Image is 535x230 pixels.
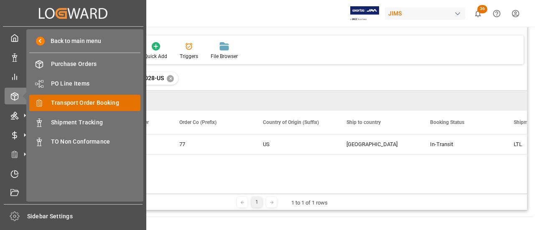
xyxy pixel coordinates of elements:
[45,37,101,45] span: Back to main menu
[469,4,487,23] button: show 36 new notifications
[29,114,140,130] a: Shipment Tracking
[263,135,326,154] div: US
[129,75,164,81] span: 77-11028-US
[430,135,494,154] div: In-Transit
[29,75,140,91] a: PO Line Items
[27,212,143,221] span: Sidebar Settings
[179,135,243,154] div: 77
[346,119,381,125] span: Ship to country
[29,95,140,111] a: Transport Order Booking
[211,53,238,60] div: File Browser
[5,30,142,46] a: My Cockpit
[179,119,217,125] span: Order Co (Prefix)
[51,118,141,127] span: Shipment Tracking
[477,5,487,13] span: 36
[346,135,410,154] div: [GEOGRAPHIC_DATA]
[291,199,328,207] div: 1 to 1 of 1 rows
[385,8,465,20] div: JIMS
[51,99,141,107] span: Transport Order Booking
[144,53,167,60] div: Quick Add
[180,53,198,60] div: Triggers
[5,49,142,65] a: Data Management
[29,134,140,150] a: TO Non Conformance
[5,68,142,85] a: My Reports
[167,75,174,82] div: ✕
[263,119,319,125] span: Country of Origin (Suffix)
[29,56,140,72] a: Purchase Orders
[350,6,379,21] img: Exertis%20JAM%20-%20Email%20Logo.jpg_1722504956.jpg
[51,137,141,146] span: TO Non Conformance
[430,119,464,125] span: Booking Status
[487,4,506,23] button: Help Center
[51,79,141,88] span: PO Line Items
[5,185,142,201] a: Document Management
[252,197,262,207] div: 1
[5,165,142,182] a: Timeslot Management V2
[385,5,469,21] button: JIMS
[51,60,141,68] span: Purchase Orders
